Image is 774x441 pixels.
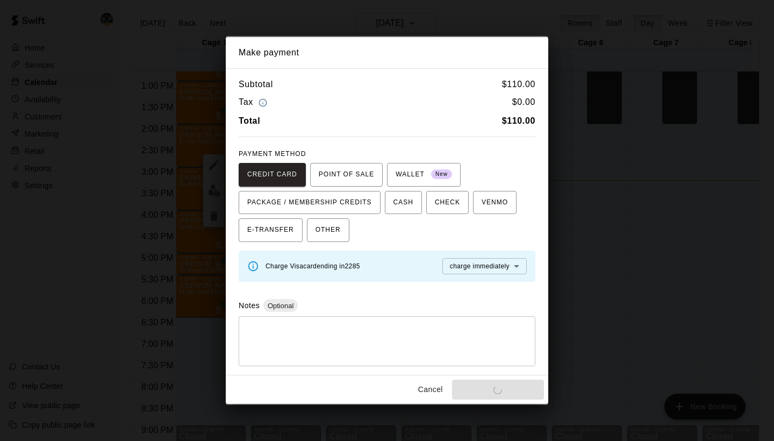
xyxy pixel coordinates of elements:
[473,191,517,215] button: VENMO
[316,222,341,239] span: OTHER
[482,194,508,211] span: VENMO
[435,194,460,211] span: CHECK
[426,191,469,215] button: CHECK
[239,116,260,125] b: Total
[502,77,535,91] h6: $ 110.00
[239,77,273,91] h6: Subtotal
[247,166,297,183] span: CREDIT CARD
[307,218,349,242] button: OTHER
[239,163,306,187] button: CREDIT CARD
[431,167,452,182] span: New
[266,262,360,270] span: Charge Visa card ending in 2285
[387,163,461,187] button: WALLET New
[239,95,270,110] h6: Tax
[239,301,260,310] label: Notes
[385,191,422,215] button: CASH
[310,163,383,187] button: POINT OF SALE
[396,166,452,183] span: WALLET
[393,194,413,211] span: CASH
[247,222,294,239] span: E-TRANSFER
[413,380,448,400] button: Cancel
[512,95,535,110] h6: $ 0.00
[263,302,298,310] span: Optional
[239,150,306,158] span: PAYMENT METHOD
[247,194,372,211] span: PACKAGE / MEMBERSHIP CREDITS
[226,37,548,68] h2: Make payment
[239,218,303,242] button: E-TRANSFER
[502,116,535,125] b: $ 110.00
[239,191,381,215] button: PACKAGE / MEMBERSHIP CREDITS
[319,166,374,183] span: POINT OF SALE
[450,262,510,270] span: charge immediately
